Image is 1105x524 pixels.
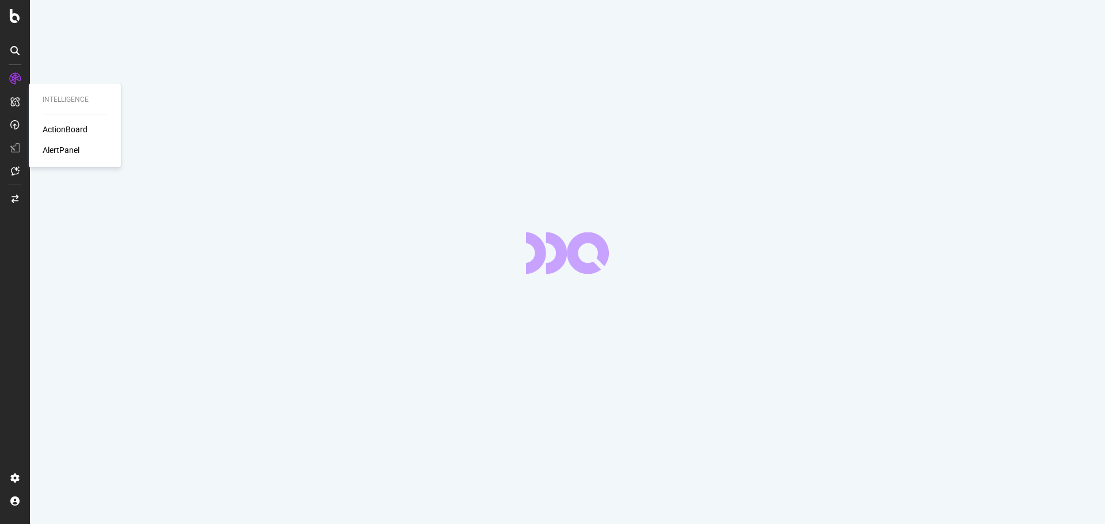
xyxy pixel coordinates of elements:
div: animation [526,232,609,274]
a: AlertPanel [43,144,79,156]
div: Intelligence [43,95,107,105]
a: ActionBoard [43,124,87,135]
